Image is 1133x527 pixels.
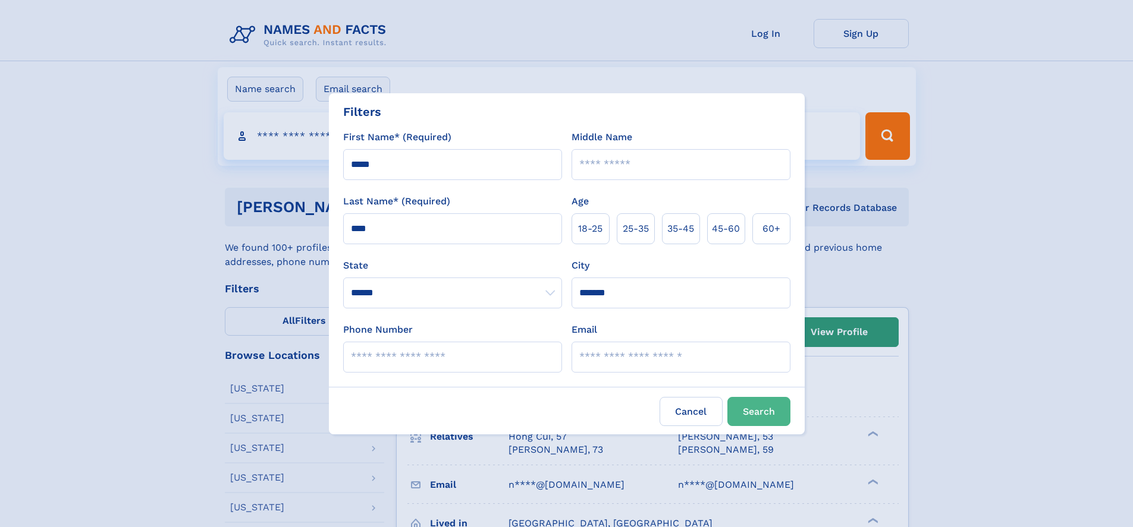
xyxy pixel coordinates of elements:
[572,323,597,337] label: Email
[623,222,649,236] span: 25‑35
[572,258,589,273] label: City
[667,222,694,236] span: 35‑45
[762,222,780,236] span: 60+
[727,397,790,426] button: Search
[343,130,451,144] label: First Name* (Required)
[660,397,723,426] label: Cancel
[343,323,413,337] label: Phone Number
[578,222,602,236] span: 18‑25
[572,194,589,209] label: Age
[343,103,381,121] div: Filters
[712,222,740,236] span: 45‑60
[572,130,632,144] label: Middle Name
[343,258,562,273] label: State
[343,194,450,209] label: Last Name* (Required)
